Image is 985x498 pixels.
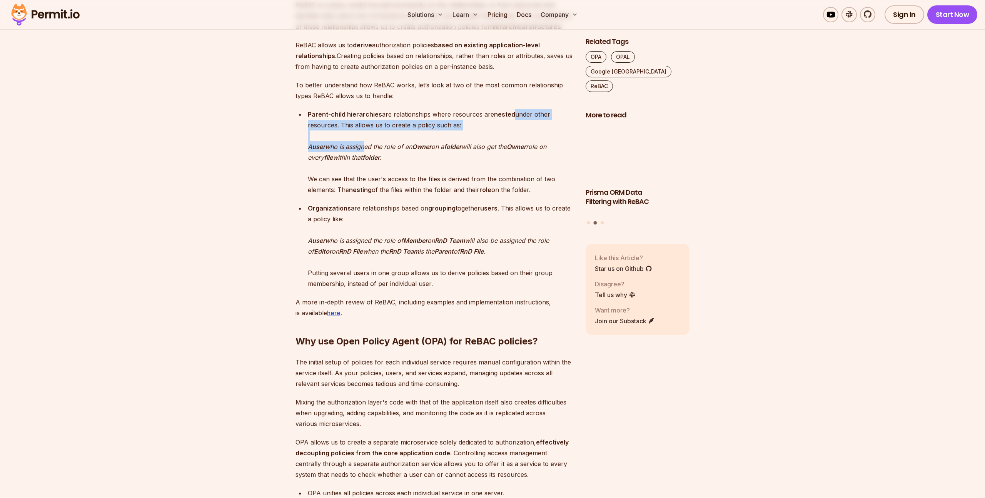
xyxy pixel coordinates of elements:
p: are relationships based on together . This allows us to create a policy like: Putting several use... [308,203,573,289]
em: A [308,237,312,244]
button: Learn [449,7,481,22]
strong: user [312,237,325,244]
strong: RnD Team [389,247,419,255]
em: on a [431,143,444,150]
a: OPA [586,51,606,63]
em: . [484,247,486,255]
em: on [332,247,339,255]
a: Sign In [885,5,924,24]
em: who is [325,237,344,244]
p: The initial setup of policies for each individual service requires manual configuration within th... [295,357,573,389]
strong: RnD File [460,247,484,255]
img: Prisma ORM Data Filtering with ReBAC [586,125,689,183]
em: who is [325,143,344,150]
strong: file [324,154,333,161]
h2: Why use Open Policy Agent (OPA) for ReBAC policies? [295,304,573,348]
em: assigned the role of an [346,143,412,150]
em: will also get the [461,143,507,150]
a: Tell us why [595,290,636,299]
div: Posts [586,125,689,226]
strong: derive [353,41,372,49]
p: OPA allows us to create a separate microservice solely dedicated to authorization, . Controlling ... [295,437,573,480]
em: within that [333,154,362,161]
a: Start Now [927,5,978,24]
em: . [380,154,382,161]
strong: Member [403,237,427,244]
strong: folder [362,154,380,161]
button: Go to slide 1 [587,221,590,224]
button: Go to slide 2 [594,221,597,224]
a: Pricing [484,7,511,22]
p: A more in-depth review of ReBAC, including examples and implementation instructions, is available . [295,297,573,318]
a: here [327,309,341,317]
em: assigned the role of [346,237,403,244]
strong: users [480,204,498,212]
strong: Organizations [308,204,351,212]
strong: Editor [314,247,332,255]
strong: nesting [349,186,372,194]
p: Want more? [595,305,655,314]
p: Disagree? [595,279,636,288]
button: Company [538,7,581,22]
strong: Parent-child hierarchies [308,110,382,118]
strong: role [479,186,491,194]
strong: Owner [412,143,431,150]
strong: folder [444,143,461,150]
strong: Parent [434,247,454,255]
h3: Prisma ORM Data Filtering with ReBAC [586,187,689,207]
a: Join our Substack [595,316,655,325]
strong: user [312,143,325,150]
p: Mixing the authorization layer's code with that of the application itself also creates difficulti... [295,397,573,429]
em: A [308,143,312,150]
p: ReBAC allows us to authorization policies Creating policies based on relationships, rather than r... [295,40,573,72]
p: Like this Article? [595,253,652,262]
strong: grouping [428,204,456,212]
p: To better understand how ReBAC works, let’s look at two of the most common relationship types ReB... [295,80,573,101]
em: is the [419,247,434,255]
li: 2 of 3 [586,125,689,216]
h2: Related Tags [586,37,689,47]
button: Solutions [404,7,446,22]
a: OPAL [611,51,635,63]
a: Star us on Github [595,264,652,273]
button: Go to slide 3 [601,221,604,224]
em: of [454,247,460,255]
strong: nested [494,110,515,118]
p: are relationships where resources are under other resources. This allows us to create a policy su... [308,109,573,195]
em: when the [363,247,389,255]
strong: RnD File [339,247,363,255]
a: Docs [514,7,534,22]
a: ReBAC [586,80,613,92]
strong: RnD Team [435,237,465,244]
em: on [427,237,435,244]
a: Google [GEOGRAPHIC_DATA] [586,66,671,77]
h2: More to read [586,110,689,120]
strong: Owner [507,143,526,150]
img: Permit logo [8,2,83,28]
